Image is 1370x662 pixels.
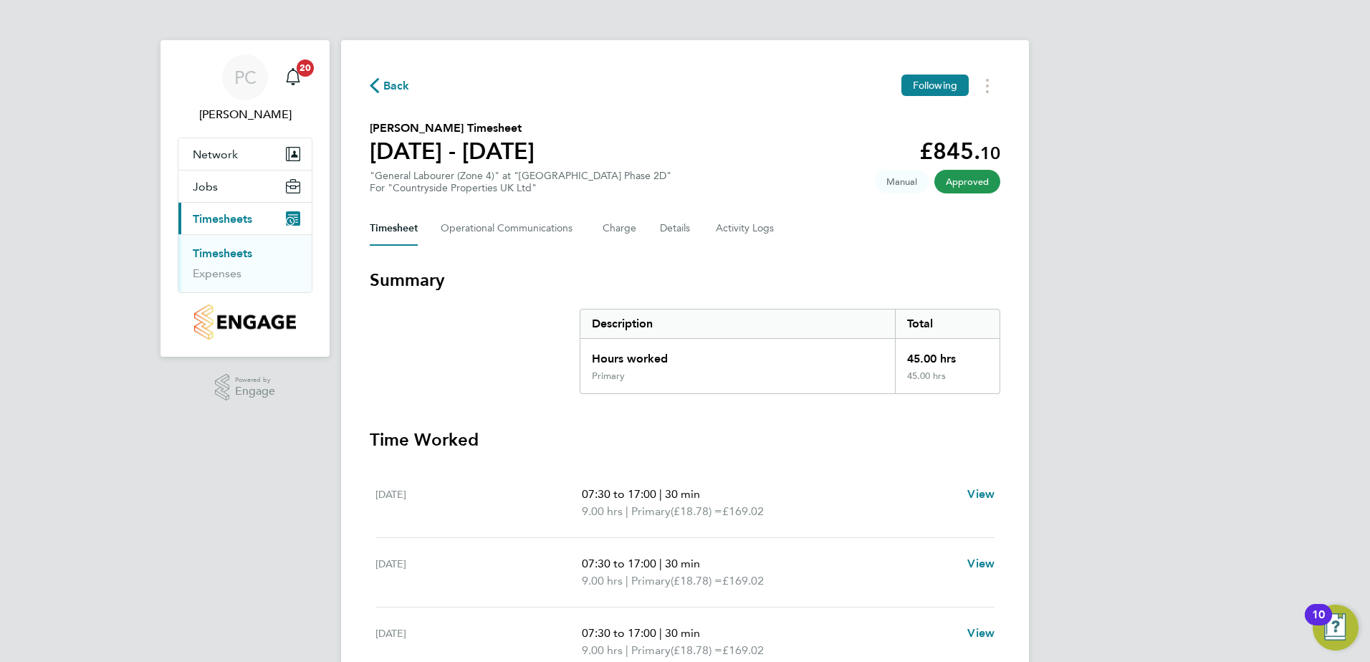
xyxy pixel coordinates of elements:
span: | [659,557,662,570]
span: Back [383,77,410,95]
span: 9.00 hrs [582,504,623,518]
div: [DATE] [375,555,582,590]
button: Charge [603,211,637,246]
a: Expenses [193,267,241,280]
span: 07:30 to 17:00 [582,557,656,570]
h3: Summary [370,269,1000,292]
span: £169.02 [722,574,764,587]
span: Timesheets [193,212,252,226]
button: Details [660,211,693,246]
span: 9.00 hrs [582,574,623,587]
a: View [967,555,995,572]
span: 20 [297,59,314,77]
span: (£18.78) = [671,574,722,587]
span: | [659,487,662,501]
button: Open Resource Center, 10 new notifications [1313,605,1359,651]
div: For "Countryside Properties UK Ltd" [370,182,671,194]
span: 07:30 to 17:00 [582,626,656,640]
button: Operational Communications [441,211,580,246]
span: View [967,557,995,570]
button: Back [370,77,410,95]
span: Primary [631,572,671,590]
button: Network [178,138,312,170]
span: This timesheet was manually created. [875,170,929,193]
span: 30 min [665,557,700,570]
div: "General Labourer (Zone 4)" at "[GEOGRAPHIC_DATA] Phase 2D" [370,170,671,194]
button: Jobs [178,171,312,202]
img: countryside-properties-logo-retina.png [194,304,295,340]
div: Primary [592,370,625,382]
span: (£18.78) = [671,504,722,518]
div: [DATE] [375,625,582,659]
nav: Main navigation [161,40,330,357]
div: [DATE] [375,486,582,520]
div: Description [580,310,895,338]
a: View [967,625,995,642]
span: £169.02 [722,504,764,518]
span: | [626,574,628,587]
a: View [967,486,995,503]
div: Timesheets [178,234,312,292]
a: PC[PERSON_NAME] [178,54,312,123]
app-decimal: £845. [919,138,1000,165]
div: 45.00 hrs [895,370,1000,393]
span: PC [234,68,257,87]
span: | [659,626,662,640]
a: Timesheets [193,246,252,260]
h1: [DATE] - [DATE] [370,137,535,165]
span: Following [913,79,957,92]
span: | [626,504,628,518]
a: Powered byEngage [215,374,276,401]
span: 10 [980,143,1000,163]
span: Primary [631,503,671,520]
h2: [PERSON_NAME] Timesheet [370,120,535,137]
span: Primary [631,642,671,659]
span: 07:30 to 17:00 [582,487,656,501]
span: | [626,643,628,657]
span: (£18.78) = [671,643,722,657]
a: Go to home page [178,304,312,340]
span: Engage [235,385,275,398]
span: 30 min [665,626,700,640]
span: Jobs [193,180,218,193]
span: 9.00 hrs [582,643,623,657]
span: 30 min [665,487,700,501]
button: Activity Logs [716,211,776,246]
a: 20 [279,54,307,100]
span: This timesheet has been approved. [934,170,1000,193]
div: 45.00 hrs [895,339,1000,370]
button: Timesheets [178,203,312,234]
span: Powered by [235,374,275,386]
span: View [967,487,995,501]
button: Following [901,75,969,96]
span: Paul Caers [178,106,312,123]
div: Hours worked [580,339,895,370]
div: Summary [580,309,1000,394]
button: Timesheets Menu [974,75,1000,97]
button: Timesheet [370,211,418,246]
span: £169.02 [722,643,764,657]
span: View [967,626,995,640]
h3: Time Worked [370,428,1000,451]
span: Network [193,148,238,161]
div: Total [895,310,1000,338]
div: 10 [1312,615,1325,633]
